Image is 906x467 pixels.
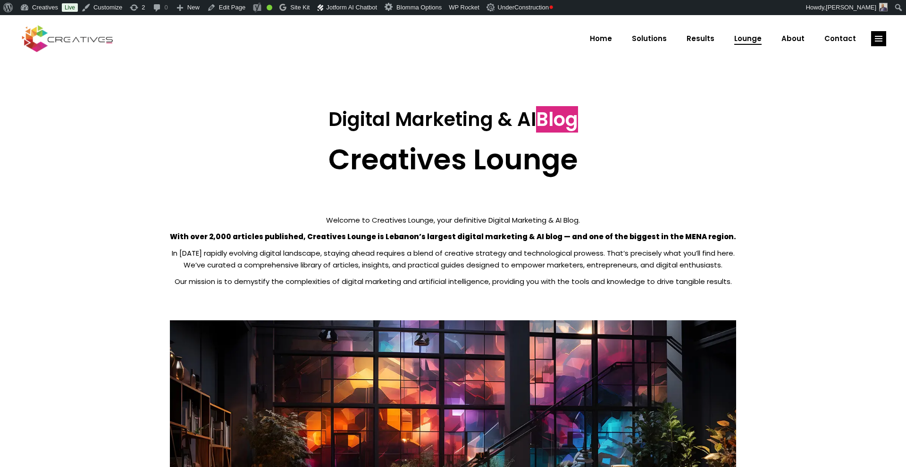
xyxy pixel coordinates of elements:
span: Solutions [632,26,667,51]
a: Live [62,3,78,12]
img: Creatives | Creatives Lounge [879,3,888,11]
span: About [781,26,805,51]
img: Creatives | Creatives Lounge [487,3,496,11]
p: Our mission is to demystify the complexities of digital marketing and artificial intelligence, pr... [170,275,736,287]
span: Lounge [734,26,762,51]
a: Home [580,26,622,51]
img: Creatives [20,24,115,53]
a: Results [677,26,724,51]
span: Blog [536,106,578,133]
span: Home [590,26,612,51]
span: Contact [824,26,856,51]
strong: With over 2,000 articles published, Creatives Lounge is Lebanon’s largest digital marketing & AI ... [170,232,736,242]
a: Solutions [622,26,677,51]
h2: Creatives Lounge [170,142,736,176]
p: In [DATE] rapidly evolving digital landscape, staying ahead requires a blend of creative strategy... [170,247,736,271]
p: Welcome to Creatives Lounge, your definitive Digital Marketing & AI Blog. [170,214,736,226]
a: Contact [814,26,866,51]
span: [PERSON_NAME] [826,4,876,11]
div: Good [267,5,272,10]
span: Results [687,26,714,51]
h3: Digital Marketing & AI [170,108,736,131]
a: About [772,26,814,51]
span: Site Kit [290,4,310,11]
a: Lounge [724,26,772,51]
a: link [871,31,886,46]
